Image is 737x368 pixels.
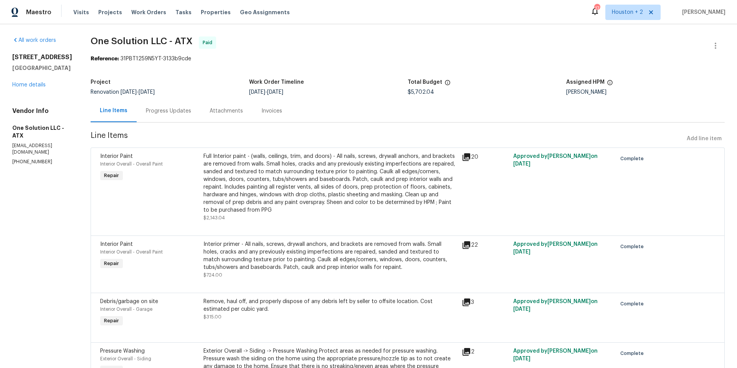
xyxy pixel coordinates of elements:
[175,10,192,15] span: Tasks
[201,8,231,16] span: Properties
[91,90,155,95] span: Renovation
[513,161,530,167] span: [DATE]
[203,240,457,271] div: Interior primer - All nails, screws, drywall anchors, and brackets are removed from walls. Small ...
[12,159,72,165] p: [PHONE_NUMBER]
[513,299,598,312] span: Approved by [PERSON_NAME] on
[91,80,111,85] h5: Project
[100,250,163,254] span: Interior Overall - Overall Paint
[462,298,509,307] div: 3
[203,215,225,220] span: $2,143.04
[203,298,457,313] div: Remove, haul off, and properly dispose of any debris left by seller to offsite location. Cost est...
[203,315,221,319] span: $315.00
[566,90,725,95] div: [PERSON_NAME]
[12,107,72,115] h4: Vendor Info
[267,90,283,95] span: [DATE]
[462,153,509,162] div: 20
[594,5,600,12] div: 17
[408,90,434,95] span: $5,702.04
[12,53,72,61] h2: [STREET_ADDRESS]
[620,243,647,250] span: Complete
[240,8,290,16] span: Geo Assignments
[121,90,155,95] span: -
[101,260,122,267] span: Repair
[131,8,166,16] span: Work Orders
[612,8,643,16] span: Houston + 2
[139,90,155,95] span: [DATE]
[91,36,193,46] span: One Solution LLC - ATX
[607,80,613,90] span: The hpm assigned to this work order.
[100,348,145,354] span: Pressure Washing
[100,107,127,114] div: Line Items
[620,300,647,308] span: Complete
[12,143,72,156] p: [EMAIL_ADDRESS][DOMAIN_NAME]
[12,38,56,43] a: All work orders
[203,273,222,277] span: $724.00
[12,64,72,72] h5: [GEOGRAPHIC_DATA]
[513,348,598,361] span: Approved by [PERSON_NAME] on
[91,132,684,146] span: Line Items
[249,90,265,95] span: [DATE]
[12,124,72,139] h5: One Solution LLC - ATX
[101,172,122,179] span: Repair
[513,249,530,255] span: [DATE]
[513,356,530,361] span: [DATE]
[100,154,133,159] span: Interior Paint
[203,153,457,214] div: Full Interior paint - (walls, ceilings, trim, and doors) - All nails, screws, drywall anchors, an...
[91,55,725,63] div: 31PBT1259N5YT-3133b9cde
[261,107,282,115] div: Invoices
[513,307,530,312] span: [DATE]
[100,307,152,312] span: Interior Overall - Garage
[26,8,51,16] span: Maestro
[445,80,451,90] span: The total cost of line items that have been proposed by Opendoor. This sum includes line items th...
[513,242,598,255] span: Approved by [PERSON_NAME] on
[100,299,158,304] span: Debris/garbage on site
[620,350,647,357] span: Complete
[12,82,46,88] a: Home details
[91,56,119,61] b: Reference:
[100,242,133,247] span: Interior Paint
[462,347,509,356] div: 2
[462,240,509,250] div: 22
[249,80,304,85] h5: Work Order Timeline
[73,8,89,16] span: Visits
[566,80,605,85] h5: Assigned HPM
[100,356,151,361] span: Exterior Overall - Siding
[101,317,122,325] span: Repair
[121,90,137,95] span: [DATE]
[100,162,163,166] span: Interior Overall - Overall Paint
[203,39,215,46] span: Paid
[249,90,283,95] span: -
[210,107,243,115] div: Attachments
[408,80,442,85] h5: Total Budget
[513,154,598,167] span: Approved by [PERSON_NAME] on
[679,8,725,16] span: [PERSON_NAME]
[620,155,647,162] span: Complete
[98,8,122,16] span: Projects
[146,107,191,115] div: Progress Updates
